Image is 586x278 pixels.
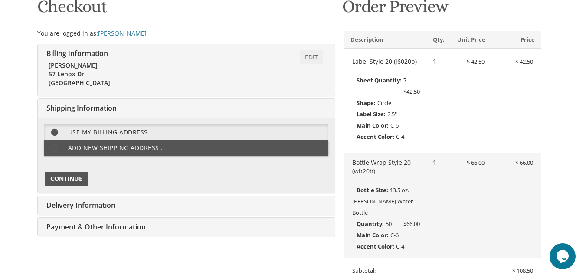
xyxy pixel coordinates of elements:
[403,218,420,229] span: $66.00
[390,231,399,239] span: C-6
[44,200,115,210] span: Delivery Information
[352,158,411,167] span: Bottle Wrap Style 20
[426,36,443,44] div: Qty.
[44,222,146,232] span: Payment & Other Information
[550,243,577,269] iframe: chat widget
[357,220,384,228] span: Quantity:
[377,99,391,107] span: Circle
[49,61,191,87] div: [PERSON_NAME] 57 Lenox Dr [GEOGRAPHIC_DATA]
[44,140,328,156] label: Add new shipping address...
[396,133,404,141] span: C-4
[50,174,82,183] span: Continue
[492,36,541,44] div: Price
[394,57,417,65] span: (l6020b)
[515,159,533,167] span: $ 66.00
[37,29,147,37] span: You are logged in as:
[467,58,485,65] span: $ 42.50
[352,57,392,65] span: Label Style 20
[344,36,426,44] div: Description
[300,50,323,64] a: Edit
[357,110,386,118] span: Label Size:
[386,220,392,228] span: 50
[357,242,394,250] span: Accent Color:
[426,158,442,167] div: 1
[357,121,389,129] span: Main Color:
[352,267,376,275] span: Subtotal:
[44,103,117,113] span: Shipping Information
[98,29,147,37] a: [PERSON_NAME]
[357,231,389,239] span: Main Color:
[357,99,376,107] span: Shape:
[512,267,533,275] span: $ 108.50
[426,57,442,66] div: 1
[357,186,388,194] span: Bottle Size:
[357,76,402,84] span: Sheet Quantity:
[44,49,108,58] span: Billing Information
[45,172,88,186] button: Continue
[467,159,485,167] span: $ 66.00
[390,121,399,129] span: C-6
[515,58,533,65] span: $ 42.50
[396,242,404,250] span: C-4
[352,186,413,216] span: 13.5 oz. [PERSON_NAME] Water Bottle
[387,110,397,118] span: 2.5"
[443,36,492,44] div: Unit Price
[44,124,328,140] label: Use my billing address
[403,76,406,84] span: 7
[352,167,375,175] span: (wb20b)
[403,86,420,97] span: $42.50
[357,133,394,141] span: Accent Color:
